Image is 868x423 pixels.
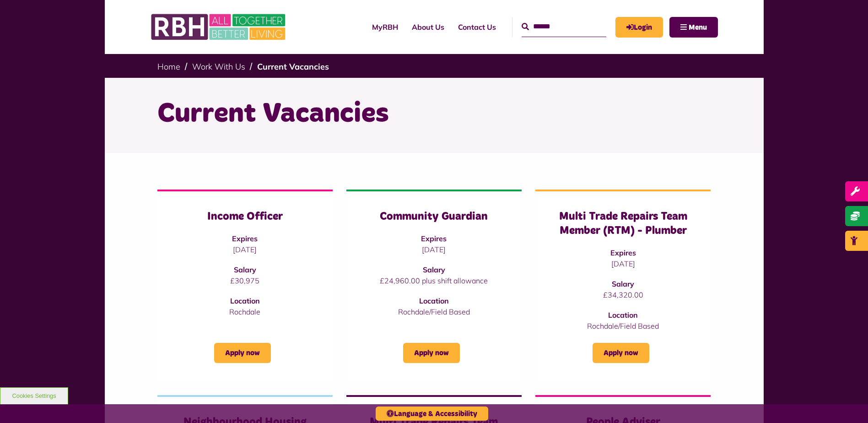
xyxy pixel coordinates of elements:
[176,306,314,317] p: Rochdale
[669,17,718,38] button: Navigation
[612,279,634,288] strong: Salary
[157,61,180,72] a: Home
[421,234,447,243] strong: Expires
[608,310,638,320] strong: Location
[365,244,503,255] p: [DATE]
[405,15,451,39] a: About Us
[689,24,707,31] span: Menu
[176,210,314,224] h3: Income Officer
[423,265,445,274] strong: Salary
[376,407,488,421] button: Language & Accessibility
[451,15,503,39] a: Contact Us
[151,9,288,45] img: RBH
[554,320,692,331] p: Rochdale/Field Based
[554,210,692,238] h3: Multi Trade Repairs Team Member (RTM) - Plumber
[554,289,692,300] p: £34,320.00
[365,306,503,317] p: Rochdale/Field Based
[615,17,663,38] a: MyRBH
[610,248,636,257] strong: Expires
[403,343,460,363] a: Apply now
[176,275,314,286] p: £30,975
[192,61,245,72] a: Work With Us
[365,210,503,224] h3: Community Guardian
[365,15,405,39] a: MyRBH
[214,343,271,363] a: Apply now
[593,343,649,363] a: Apply now
[827,382,868,423] iframe: Netcall Web Assistant for live chat
[157,96,711,132] h1: Current Vacancies
[230,296,260,305] strong: Location
[176,244,314,255] p: [DATE]
[419,296,449,305] strong: Location
[232,234,258,243] strong: Expires
[234,265,256,274] strong: Salary
[365,275,503,286] p: £24,960.00 plus shift allowance
[257,61,329,72] a: Current Vacancies
[554,258,692,269] p: [DATE]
